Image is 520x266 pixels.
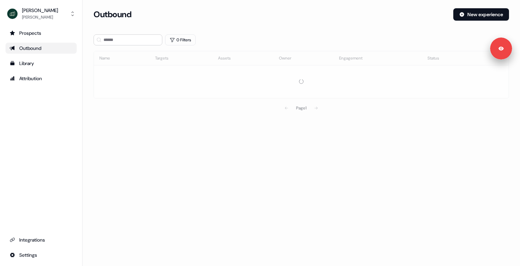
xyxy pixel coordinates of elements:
div: Integrations [10,236,73,243]
a: Go to attribution [6,73,77,84]
div: Prospects [10,30,73,36]
h3: Outbound [94,9,131,20]
div: Settings [10,252,73,258]
div: Attribution [10,75,73,82]
button: New experience [453,8,509,21]
a: Go to outbound experience [6,43,77,54]
a: Go to integrations [6,249,77,260]
div: [PERSON_NAME] [22,7,58,14]
div: Library [10,60,73,67]
a: Go to prospects [6,28,77,39]
button: [PERSON_NAME][PERSON_NAME] [6,6,77,22]
a: Go to integrations [6,234,77,245]
button: 0 Filters [165,34,196,45]
a: Go to templates [6,58,77,69]
div: [PERSON_NAME] [22,14,58,21]
div: Outbound [10,45,73,52]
